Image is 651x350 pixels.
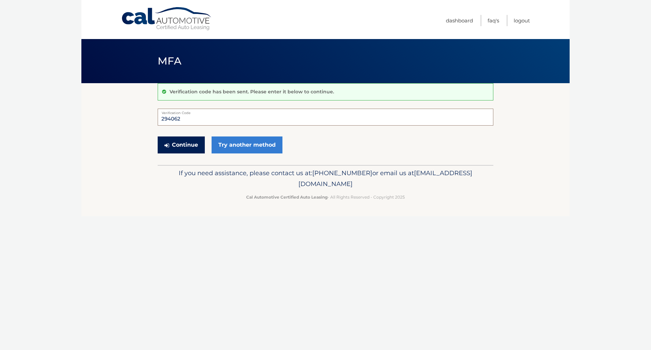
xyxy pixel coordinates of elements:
input: Verification Code [158,109,493,126]
span: [EMAIL_ADDRESS][DOMAIN_NAME] [298,169,472,188]
a: Logout [514,15,530,26]
p: Verification code has been sent. Please enter it below to continue. [170,89,334,95]
span: MFA [158,55,181,67]
span: [PHONE_NUMBER] [312,169,372,177]
a: Dashboard [446,15,473,26]
a: FAQ's [488,15,499,26]
p: - All Rights Reserved - Copyright 2025 [162,194,489,201]
p: If you need assistance, please contact us at: or email us at [162,168,489,189]
button: Continue [158,136,205,153]
label: Verification Code [158,109,493,114]
a: Cal Automotive [121,7,213,31]
a: Try another method [212,136,282,153]
strong: Cal Automotive Certified Auto Leasing [246,195,328,200]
